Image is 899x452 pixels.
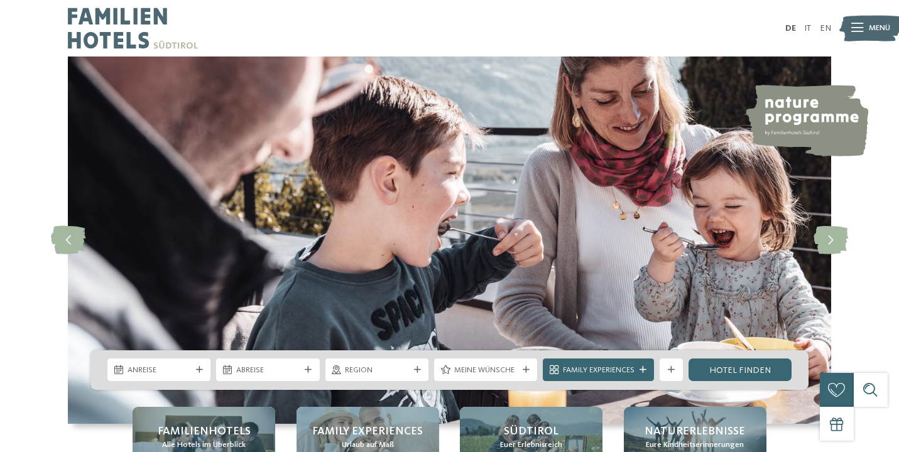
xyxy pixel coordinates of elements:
span: Urlaub auf Maß [342,439,394,451]
span: Alle Hotels im Überblick [162,439,246,451]
a: DE [785,24,796,33]
span: Family Experiences [312,424,423,439]
span: Naturerlebnisse [645,424,745,439]
img: Familienhotels Südtirol: The happy family places [68,56,831,424]
img: nature programme by Familienhotels Südtirol [744,85,868,156]
span: Anreise [128,365,191,376]
span: Abreise [236,365,300,376]
span: Family Experiences [563,365,635,376]
span: Familienhotels [158,424,251,439]
a: Hotel finden [689,358,792,381]
span: Meine Wünsche [454,365,518,376]
span: Menü [869,23,890,34]
span: Region [345,365,408,376]
a: EN [820,24,831,33]
span: Südtirol [504,424,558,439]
span: Euer Erlebnisreich [500,439,562,451]
span: Eure Kindheitserinnerungen [646,439,744,451]
a: IT [804,24,811,33]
